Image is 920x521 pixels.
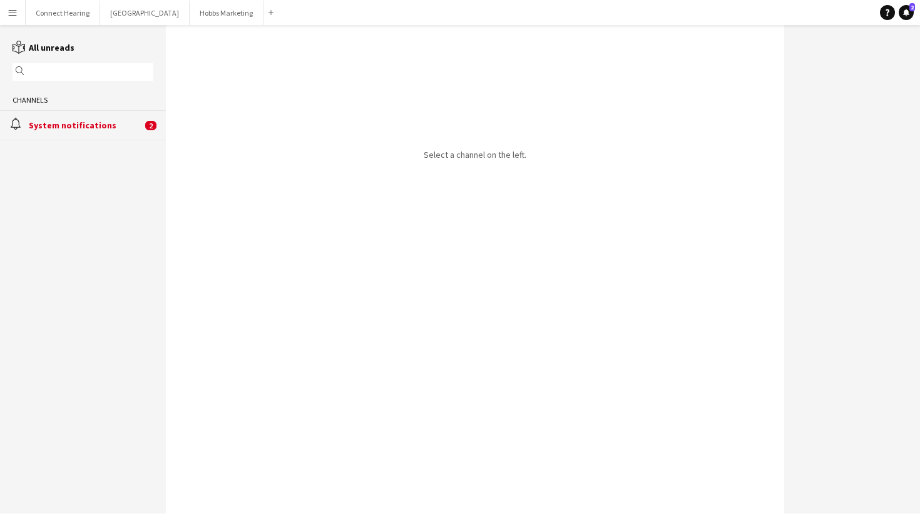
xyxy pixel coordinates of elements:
[909,3,915,11] span: 2
[899,5,914,20] a: 2
[13,42,74,53] a: All unreads
[424,149,526,160] p: Select a channel on the left.
[190,1,263,25] button: Hobbs Marketing
[29,120,142,131] div: System notifications
[100,1,190,25] button: [GEOGRAPHIC_DATA]
[145,121,156,130] span: 2
[26,1,100,25] button: Connect Hearing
